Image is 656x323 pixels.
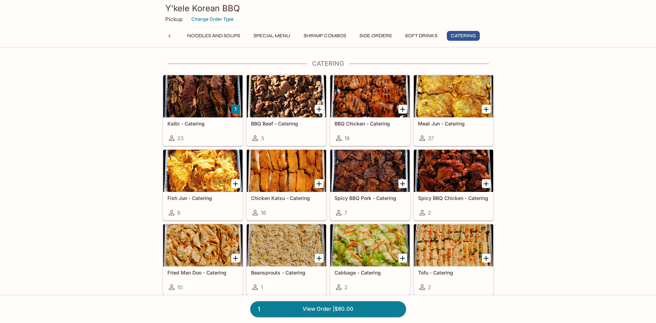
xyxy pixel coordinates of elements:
[165,3,491,14] h3: Y'kele Korean BBQ
[163,75,243,146] a: Kalbi - Catering23
[414,150,493,192] div: Spicy BBQ Chicken - Catering
[247,150,326,192] div: Chicken Katsu - Catering
[482,254,491,263] button: Add Tofu - Catering
[163,60,494,67] h4: Catering
[167,121,238,127] h5: Kalbi - Catering
[398,254,407,263] button: Add Cabbage - Catering
[250,31,294,41] button: Special Menu
[183,31,244,41] button: Noodles and Soups
[344,209,347,216] span: 7
[315,105,324,114] button: Add BBQ Beef - Catering
[413,149,493,220] a: Spicy BBQ Chicken - Catering2
[428,135,434,142] span: 37
[163,224,243,295] a: Fried Man Doo - Catering10
[330,75,410,117] div: BBQ Chicken - Catering
[418,195,489,201] h5: Spicy BBQ Chicken - Catering
[418,270,489,276] h5: Tofu - Catering
[247,224,326,266] div: Beansprouts - Catering
[356,31,396,41] button: Side Orders
[447,31,480,41] button: Catering
[231,105,240,114] button: Add Kalbi - Catering
[344,284,347,291] span: 2
[163,75,243,117] div: Kalbi - Catering
[177,284,183,291] span: 10
[246,75,326,146] a: BBQ Beef - Catering3
[247,75,326,117] div: BBQ Beef - Catering
[231,254,240,263] button: Add Fried Man Doo - Catering
[251,270,322,276] h5: Beansprouts - Catering
[330,75,410,146] a: BBQ Chicken - Catering18
[177,209,180,216] span: 6
[163,150,243,192] div: Fish Jun - Catering
[231,179,240,188] button: Add Fish Jun - Catering
[250,301,406,317] a: 1View Order |$60.00
[188,14,237,25] button: Change Order Type
[413,224,493,295] a: Tofu - Catering2
[334,270,405,276] h5: Cabbage - Catering
[261,135,264,142] span: 3
[167,270,238,276] h5: Fried Man Doo - Catering
[428,209,431,216] span: 2
[163,149,243,220] a: Fish Jun - Catering6
[330,224,410,295] a: Cabbage - Catering2
[482,179,491,188] button: Add Spicy BBQ Chicken - Catering
[330,224,410,266] div: Cabbage - Catering
[246,149,326,220] a: Chicken Katsu - Catering16
[413,75,493,146] a: Meat Jun - Catering37
[165,16,183,22] p: Pickup
[315,179,324,188] button: Add Chicken Katsu - Catering
[251,195,322,201] h5: Chicken Katsu - Catering
[261,284,263,291] span: 1
[334,121,405,127] h5: BBQ Chicken - Catering
[177,135,184,142] span: 23
[334,195,405,201] h5: Spicy BBQ Pork - Catering
[300,31,350,41] button: Shrimp Combos
[398,105,407,114] button: Add BBQ Chicken - Catering
[163,224,243,266] div: Fried Man Doo - Catering
[246,224,326,295] a: Beansprouts - Catering1
[330,149,410,220] a: Spicy BBQ Pork - Catering7
[251,121,322,127] h5: BBQ Beef - Catering
[418,121,489,127] h5: Meat Jun - Catering
[398,179,407,188] button: Add Spicy BBQ Pork - Catering
[315,254,324,263] button: Add Beansprouts - Catering
[253,304,264,314] span: 1
[414,224,493,266] div: Tofu - Catering
[167,195,238,201] h5: Fish Jun - Catering
[344,135,350,142] span: 18
[414,75,493,117] div: Meat Jun - Catering
[261,209,266,216] span: 16
[482,105,491,114] button: Add Meat Jun - Catering
[401,31,441,41] button: Soft Drinks
[330,150,410,192] div: Spicy BBQ Pork - Catering
[428,284,431,291] span: 2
